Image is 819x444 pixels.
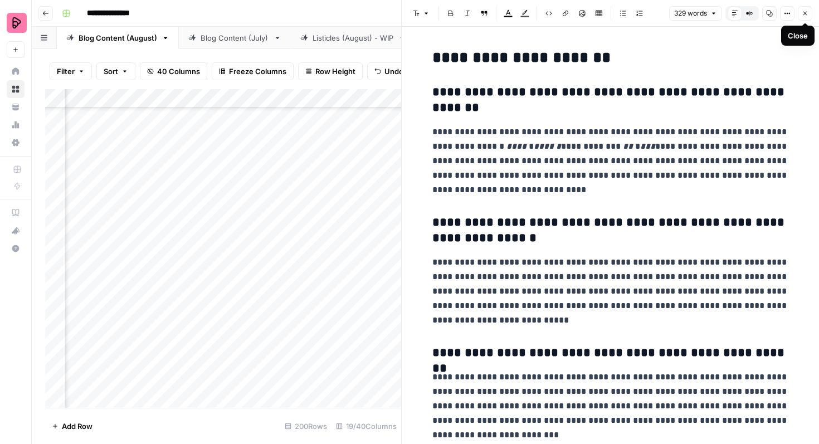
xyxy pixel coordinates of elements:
[7,98,25,116] a: Your Data
[57,66,75,77] span: Filter
[669,6,722,21] button: 329 words
[315,66,355,77] span: Row Height
[7,116,25,134] a: Usage
[212,62,294,80] button: Freeze Columns
[7,204,25,222] a: AirOps Academy
[331,417,401,435] div: 19/40 Columns
[179,27,291,49] a: Blog Content (July)
[7,134,25,152] a: Settings
[50,62,92,80] button: Filter
[79,32,157,43] div: Blog Content (August)
[229,66,286,77] span: Freeze Columns
[313,32,394,43] div: Listicles (August) - WIP
[7,13,27,33] img: Preply Logo
[7,80,25,98] a: Browse
[788,30,808,41] div: Close
[96,62,135,80] button: Sort
[367,62,411,80] button: Undo
[280,417,331,435] div: 200 Rows
[7,222,25,240] button: What's new?
[384,66,403,77] span: Undo
[7,240,25,257] button: Help + Support
[62,421,92,432] span: Add Row
[7,62,25,80] a: Home
[140,62,207,80] button: 40 Columns
[157,66,200,77] span: 40 Columns
[57,27,179,49] a: Blog Content (August)
[674,8,707,18] span: 329 words
[298,62,363,80] button: Row Height
[291,27,416,49] a: Listicles (August) - WIP
[201,32,269,43] div: Blog Content (July)
[104,66,118,77] span: Sort
[7,9,25,37] button: Workspace: Preply
[45,417,99,435] button: Add Row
